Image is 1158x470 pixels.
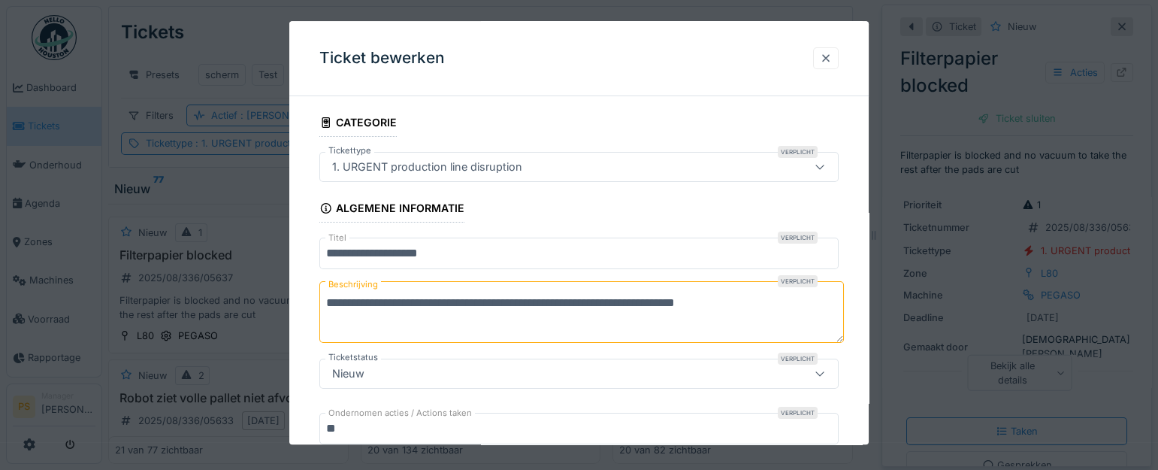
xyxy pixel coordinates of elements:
[319,49,445,68] h3: Ticket bewerken
[325,351,381,364] label: Ticketstatus
[325,275,381,294] label: Beschrijving
[319,111,397,137] div: Categorie
[319,197,464,223] div: Algemene informatie
[778,275,818,287] div: Verplicht
[778,232,818,244] div: Verplicht
[325,144,374,157] label: Tickettype
[326,365,370,382] div: Nieuw
[778,146,818,158] div: Verplicht
[325,407,475,420] label: Ondernomen acties / Actions taken
[778,407,818,419] div: Verplicht
[778,353,818,365] div: Verplicht
[326,159,528,175] div: 1. URGENT production line disruption
[325,232,349,244] label: Titel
